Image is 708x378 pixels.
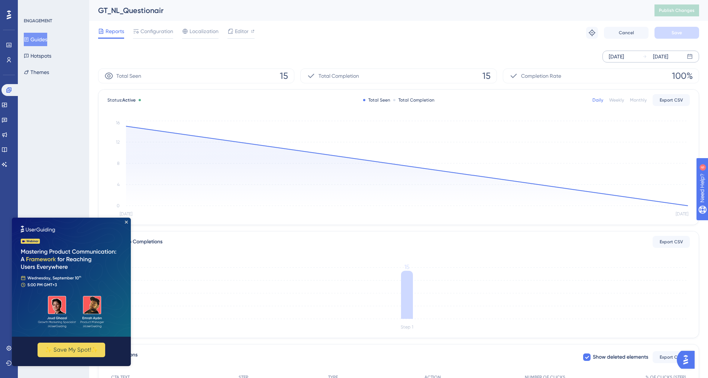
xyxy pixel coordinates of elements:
span: Status: [107,97,136,103]
iframe: UserGuiding AI Assistant Launcher [677,349,699,371]
tspan: 16 [116,120,120,125]
button: Guides [24,33,47,46]
span: Total Completion [319,71,359,80]
tspan: 8 [117,161,120,166]
button: ✨ Save My Spot!✨ [26,125,93,140]
div: GT_NL_Questionair [98,5,636,16]
tspan: 12 [116,140,120,145]
span: Configuration [140,27,173,36]
span: 15 [482,70,491,82]
span: 15 [280,70,288,82]
tspan: 0 [117,203,120,208]
div: Weekly [609,97,624,103]
button: Cancel [604,27,649,39]
button: Export CSV [653,94,690,106]
span: Reports [106,27,124,36]
span: Completion Rate [521,71,561,80]
tspan: [DATE] [676,211,688,217]
div: Total Completion [393,97,434,103]
button: Themes [24,65,49,79]
span: Localization [190,27,219,36]
span: Export CSV [660,354,683,360]
span: Publish Changes [659,7,695,13]
span: 100% [672,70,693,82]
div: 6 [52,4,54,10]
div: Monthly [630,97,647,103]
div: Total Seen [363,97,390,103]
button: Hotspots [24,49,51,63]
button: Publish Changes [654,4,699,16]
tspan: Step 1 [401,324,413,330]
span: Need Help? [17,2,46,11]
div: Close Preview [113,3,116,6]
button: Save [654,27,699,39]
tspan: 4 [117,182,120,187]
tspan: [DATE] [120,211,132,217]
div: ENGAGEMENT [24,18,52,24]
span: Total Seen [116,71,141,80]
button: Export CSV [653,351,690,363]
span: Export CSV [660,239,683,245]
span: Editor [235,27,249,36]
div: [DATE] [609,52,624,61]
button: Export CSV [653,236,690,248]
div: [DATE] [653,52,668,61]
div: Daily [592,97,603,103]
span: Show deleted elements [593,353,648,362]
span: Active [122,97,136,103]
span: Export CSV [660,97,683,103]
div: Total Step Completions [107,237,162,246]
span: Save [672,30,682,36]
tspan: 15 [404,263,410,270]
span: Cancel [619,30,634,36]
